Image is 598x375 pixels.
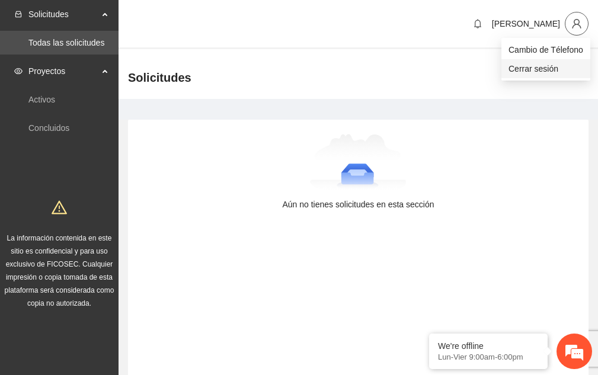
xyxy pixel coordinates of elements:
[28,38,104,47] a: Todas las solicitudes
[469,19,487,28] span: bell
[14,10,23,18] span: inbox
[194,6,223,34] div: Minimizar ventana de chat en vivo
[5,234,114,307] span: La información contenida en este sitio es confidencial y para uso exclusivo de FICOSEC. Cualquier...
[177,291,215,307] em: Enviar
[492,19,560,28] span: [PERSON_NAME]
[128,68,191,87] span: Solicitudes
[438,352,539,361] p: Lun-Vier 9:00am-6:00pm
[147,198,570,211] div: Aún no tienes solicitudes en esta sección
[509,62,583,75] span: Cerrar sesión
[438,341,539,351] div: We're offline
[28,2,98,26] span: Solicitudes
[28,59,98,83] span: Proyectos
[6,249,226,291] textarea: Escriba su mensaje aquí y haga clic en “Enviar”
[565,12,589,36] button: user
[509,43,583,56] span: Cambio de Télefono
[310,134,407,193] img: Aún no tienes solicitudes en esta sección
[52,200,67,215] span: warning
[14,67,23,75] span: eye
[23,121,209,241] span: Estamos sin conexión. Déjenos un mensaje.
[62,60,199,76] div: Dejar un mensaje
[468,14,487,33] button: bell
[28,95,55,104] a: Activos
[28,123,69,133] a: Concluidos
[565,18,588,29] span: user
